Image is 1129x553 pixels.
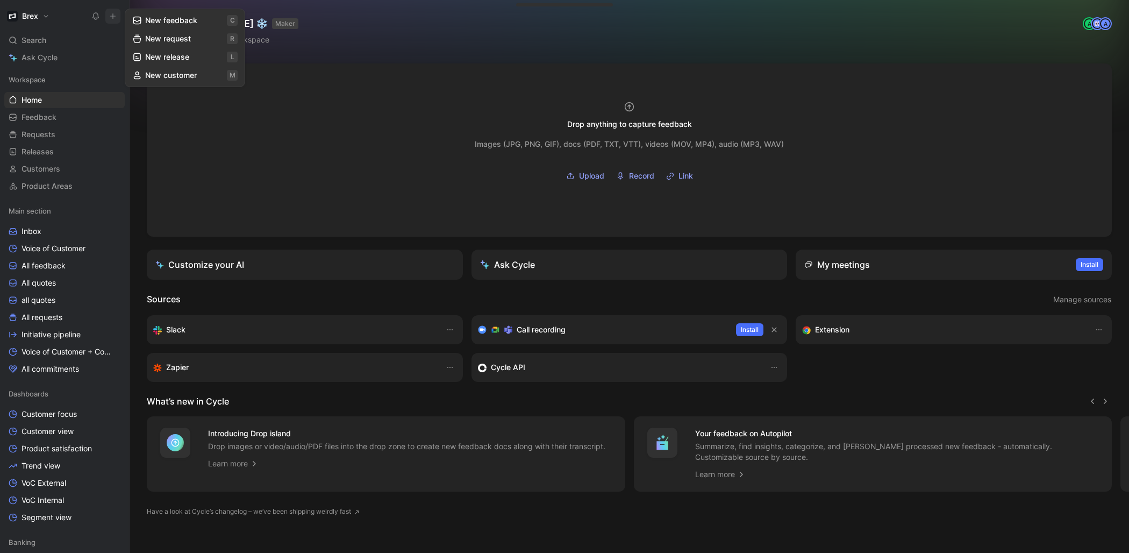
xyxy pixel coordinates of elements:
div: Workspace [4,72,125,88]
h3: Extension [815,323,849,336]
h3: Cycle API [491,361,525,374]
button: MAKER [272,18,298,29]
span: All requests [22,312,62,323]
h2: What’s new in Cycle [147,395,229,408]
span: Ask Cycle [22,51,58,64]
a: Inbox [4,223,125,239]
button: Ask Cycle [471,250,788,280]
span: All quotes [22,278,56,288]
span: Search [22,34,46,47]
a: VoC Internal [4,492,125,508]
span: Manage sources [1053,293,1111,306]
div: Record & transcribe meetings from Zoom, Meet & Teams. [478,323,728,336]
a: Segment view [4,509,125,526]
a: Have a look at Cycle’s changelog – we’ve been shipping weirdly fast [147,506,360,517]
span: Install [1081,259,1098,270]
a: all quotes [4,292,125,308]
h2: Sources [147,293,181,307]
span: Product satisfaction [22,443,92,454]
a: All commitments [4,361,125,377]
span: Dashboards [9,388,48,399]
button: Install [736,323,763,336]
h3: Call recording [517,323,566,336]
div: Capture feedback from anywhere on the web [802,323,1084,336]
div: Search [4,32,125,48]
div: Sync your customers, send feedback and get updates in Slack [153,323,435,336]
span: All feedback [22,260,66,271]
div: Main sectionInboxVoice of CustomerAll feedbackAll quotesall quotesAll requestsInitiative pipeline... [4,203,125,377]
button: New feedbackc [127,11,242,30]
div: DashboardsCustomer focusCustomer viewProduct satisfactionTrend viewVoC ExternalVoC InternalSegmen... [4,386,125,526]
div: Banking [4,534,125,550]
a: Releases [4,144,125,160]
a: Customer view [4,423,125,439]
span: Workspace [9,74,46,85]
span: VoC External [22,478,66,488]
button: New requestr [127,30,242,48]
span: Customer view [22,426,74,437]
span: Banking [9,537,35,548]
button: BrexBrex [4,9,52,24]
a: Product satisfaction [4,441,125,457]
h4: Your feedback on Autopilot [695,427,1099,440]
a: All quotes [4,275,125,291]
span: Requests [22,129,55,140]
a: Requests [4,126,125,143]
button: Record [612,168,658,184]
p: Drop images or video/audio/PDF files into the drop zone to create new feedback docs along with th... [208,441,605,452]
button: Link [662,168,697,184]
div: Images (JPG, PNG, GIF), docs (PDF, TXT, VTT), videos (MOV, MP4), audio (MP3, WAV) [475,138,784,151]
a: Trend view [4,458,125,474]
div: Ask Cycle [480,258,535,271]
h4: Introducing Drop island [208,427,605,440]
a: Ask Cycle [4,49,125,66]
div: Dashboards [4,386,125,402]
span: Voice of Customer + Commercial NRR Feedback [22,346,115,357]
span: Customer focus [22,409,77,420]
span: Trend view [22,460,60,471]
a: Customize your AI [147,250,463,280]
span: Inbox [22,226,41,237]
a: Customer focus [4,406,125,422]
h3: Zapier [166,361,189,374]
div: Sync customers & send feedback from custom sources. Get inspired by our favorite use case [478,361,760,374]
h1: Brex [22,11,38,21]
span: Segment view [22,512,72,523]
span: l [227,52,238,62]
span: Upload [579,169,604,182]
a: All feedback [4,258,125,274]
span: all quotes [22,295,55,306]
span: Releases [22,146,54,157]
span: c [227,15,238,26]
span: All commitments [22,364,79,374]
span: Link [678,169,693,182]
h3: Slack [166,323,185,336]
img: Brex [7,11,18,22]
a: All requests [4,309,125,325]
span: Customers [22,164,60,174]
div: Capture feedback from thousands of sources with Zapier (survey results, recordings, sheets, etc). [153,361,435,374]
span: Feedback [22,112,56,123]
a: Learn more [208,457,259,470]
div: My meetings [804,258,870,271]
button: Upload [562,168,608,184]
a: VoC External [4,475,125,491]
button: New customerm [127,66,242,84]
div: Customize your AI [155,258,244,271]
a: Product Areas [4,178,125,194]
a: Home [4,92,125,108]
a: Customers [4,161,125,177]
span: Product Areas [22,181,73,192]
button: Manage sources [1053,293,1112,307]
button: New releasel [127,48,242,66]
span: r [227,33,238,44]
span: m [227,70,238,81]
a: Initiative pipeline [4,327,125,343]
a: Feedback [4,109,125,125]
span: Install [741,324,759,335]
span: Home [22,95,42,105]
a: Voice of Customer [4,240,125,257]
img: avatar [1092,18,1103,29]
a: Learn more [695,468,746,481]
span: Main section [9,205,51,216]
